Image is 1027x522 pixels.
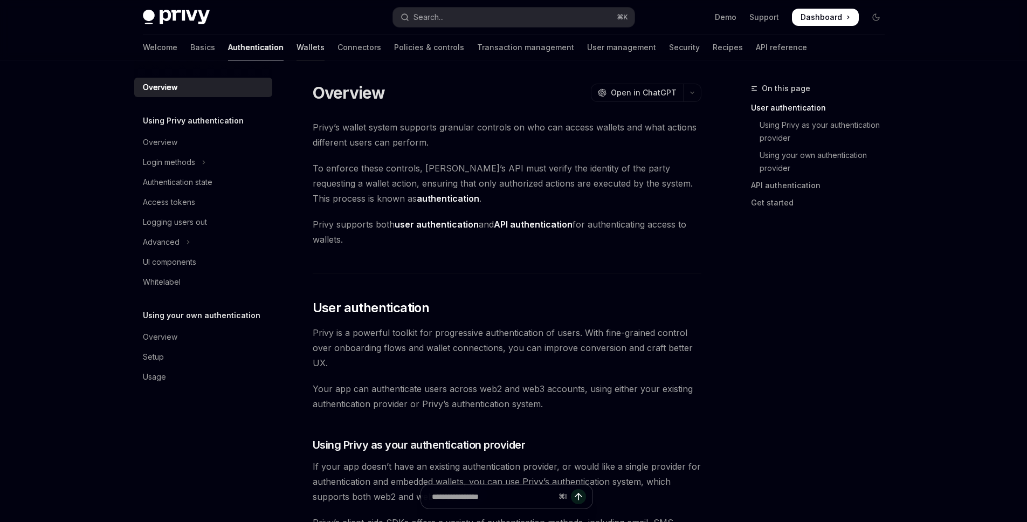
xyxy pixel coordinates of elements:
strong: user authentication [395,219,479,230]
a: Authentication state [134,173,272,192]
a: Welcome [143,35,177,60]
button: Toggle Advanced section [134,232,272,252]
button: Toggle dark mode [867,9,885,26]
div: Advanced [143,236,180,249]
a: User management [587,35,656,60]
div: Search... [413,11,444,24]
strong: authentication [417,193,479,204]
a: Dashboard [792,9,859,26]
div: Overview [143,81,177,94]
button: Toggle Login methods section [134,153,272,172]
div: Whitelabel [143,276,181,289]
div: Setup [143,351,164,363]
h5: Using Privy authentication [143,114,244,127]
h1: Overview [313,83,385,102]
a: Policies & controls [394,35,464,60]
span: Privy’s wallet system supports granular controls on who can access wallets and what actions diffe... [313,120,701,150]
img: dark logo [143,10,210,25]
span: ⌘ K [617,13,628,22]
a: API authentication [751,177,893,194]
div: UI components [143,256,196,269]
div: Usage [143,370,166,383]
span: If your app doesn’t have an existing authentication provider, or would like a single provider for... [313,459,701,504]
span: User authentication [313,299,430,317]
h5: Using your own authentication [143,309,260,322]
span: Privy is a powerful toolkit for progressive authentication of users. With fine-grained control ov... [313,325,701,370]
span: Privy supports both and for authenticating access to wallets. [313,217,701,247]
a: Overview [134,133,272,152]
button: Send message [571,489,586,504]
a: Logging users out [134,212,272,232]
a: Access tokens [134,193,272,212]
a: Setup [134,347,272,367]
div: Overview [143,331,177,344]
a: Basics [190,35,215,60]
a: Using Privy as your authentication provider [751,116,893,147]
a: UI components [134,252,272,272]
a: Security [669,35,700,60]
button: Open in ChatGPT [591,84,683,102]
span: Using Privy as your authentication provider [313,437,526,452]
input: Ask a question... [432,485,554,509]
a: Recipes [713,35,743,60]
a: API reference [756,35,807,60]
a: Demo [715,12,736,23]
a: Overview [134,327,272,347]
a: Support [749,12,779,23]
a: Authentication [228,35,284,60]
a: Get started [751,194,893,211]
button: Open search [393,8,635,27]
span: On this page [762,82,810,95]
div: Logging users out [143,216,207,229]
a: Whitelabel [134,272,272,292]
span: Your app can authenticate users across web2 and web3 accounts, using either your existing authent... [313,381,701,411]
a: User authentication [751,99,893,116]
a: Transaction management [477,35,574,60]
a: Overview [134,78,272,97]
strong: API authentication [494,219,573,230]
span: Open in ChatGPT [611,87,677,98]
span: Dashboard [801,12,842,23]
span: To enforce these controls, [PERSON_NAME]’s API must verify the identity of the party requesting a... [313,161,701,206]
div: Access tokens [143,196,195,209]
div: Authentication state [143,176,212,189]
div: Login methods [143,156,195,169]
a: Usage [134,367,272,387]
a: Connectors [337,35,381,60]
div: Overview [143,136,177,149]
a: Using your own authentication provider [751,147,893,177]
a: Wallets [297,35,325,60]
